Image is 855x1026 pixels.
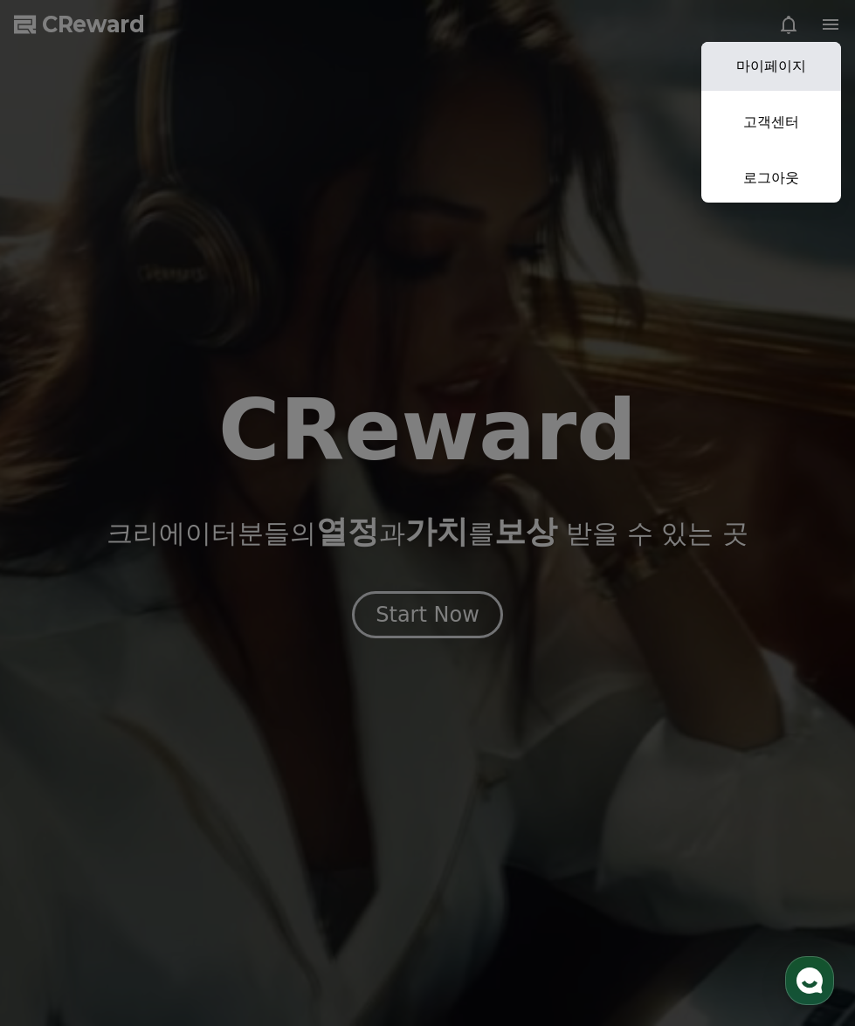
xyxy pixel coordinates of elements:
[701,154,841,203] a: 로그아웃
[55,580,66,594] span: 홈
[5,554,115,597] a: 홈
[115,554,225,597] a: 대화
[701,42,841,91] a: 마이페이지
[225,554,335,597] a: 설정
[701,98,841,147] a: 고객센터
[270,580,291,594] span: 설정
[701,42,841,203] button: 마이페이지 고객센터 로그아웃
[160,581,181,595] span: 대화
